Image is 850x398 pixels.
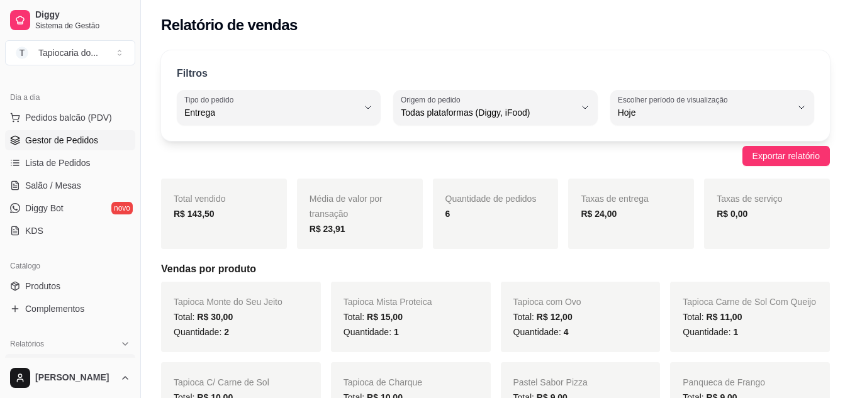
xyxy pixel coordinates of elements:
span: R$ 30,00 [197,312,233,322]
span: Tapioca com Ovo [513,297,581,307]
span: Total: [174,312,233,322]
span: Panqueca de Frango [683,377,765,387]
span: Total: [683,312,742,322]
span: Total vendido [174,194,226,204]
button: [PERSON_NAME] [5,363,135,393]
span: R$ 12,00 [537,312,573,322]
span: Tapioca Monte do Seu Jeito [174,297,282,307]
span: 1 [733,327,738,337]
span: Pastel Sabor Pizza [513,377,588,387]
strong: R$ 143,50 [174,209,215,219]
span: Diggy Bot [25,202,64,214]
span: Entrega [184,106,358,119]
a: Relatórios de vendas [5,354,135,374]
div: Dia a dia [5,87,135,108]
a: Gestor de Pedidos [5,130,135,150]
span: Taxas de serviço [717,194,782,204]
h5: Vendas por produto [161,262,830,277]
span: Tapioca de Charque [344,377,422,387]
div: Catálogo [5,256,135,276]
span: 4 [564,327,569,337]
span: Total: [344,312,403,322]
a: Produtos [5,276,135,296]
span: Sistema de Gestão [35,21,130,31]
span: Quantidade: [344,327,399,337]
span: Pedidos balcão (PDV) [25,111,112,124]
label: Tipo do pedido [184,94,238,105]
a: Lista de Pedidos [5,153,135,173]
span: Tapioca Mista Proteica [344,297,432,307]
h2: Relatório de vendas [161,15,298,35]
span: Exportar relatório [752,149,820,163]
span: Tapioca Carne de Sol Com Queijo [683,297,816,307]
span: 1 [394,327,399,337]
div: Tapiocaria do ... [38,47,98,59]
button: Escolher período de visualizaçãoHoje [610,90,814,125]
span: Complementos [25,302,84,315]
span: T [16,47,28,59]
span: Lista de Pedidos [25,157,91,169]
strong: R$ 24,00 [581,209,617,219]
a: Salão / Mesas [5,175,135,196]
p: Filtros [177,66,208,81]
a: Diggy Botnovo [5,198,135,218]
span: Salão / Mesas [25,179,81,192]
span: Taxas de entrega [581,194,648,204]
strong: R$ 0,00 [717,209,747,219]
span: Total: [513,312,573,322]
a: DiggySistema de Gestão [5,5,135,35]
span: Gestor de Pedidos [25,134,98,146]
span: Hoje [618,106,791,119]
button: Select a team [5,40,135,65]
span: [PERSON_NAME] [35,372,115,384]
span: Diggy [35,9,130,21]
span: R$ 15,00 [367,312,403,322]
span: Relatórios [10,339,44,349]
span: Produtos [25,280,60,292]
a: Complementos [5,299,135,319]
button: Origem do pedidoTodas plataformas (Diggy, iFood) [393,90,597,125]
span: Quantidade de pedidos [445,194,537,204]
span: KDS [25,224,43,237]
a: KDS [5,221,135,241]
span: Tapioca C/ Carne de Sol [174,377,269,387]
span: 2 [224,327,229,337]
span: Quantidade: [513,327,569,337]
span: Todas plataformas (Diggy, iFood) [401,106,574,119]
strong: R$ 23,91 [310,224,345,234]
label: Origem do pedido [401,94,464,105]
span: Quantidade: [174,327,229,337]
strong: 6 [445,209,450,219]
span: Quantidade: [683,327,738,337]
span: Média de valor por transação [310,194,383,219]
span: R$ 11,00 [707,312,742,322]
button: Exportar relatório [742,146,830,166]
button: Tipo do pedidoEntrega [177,90,381,125]
button: Pedidos balcão (PDV) [5,108,135,128]
label: Escolher período de visualização [618,94,732,105]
